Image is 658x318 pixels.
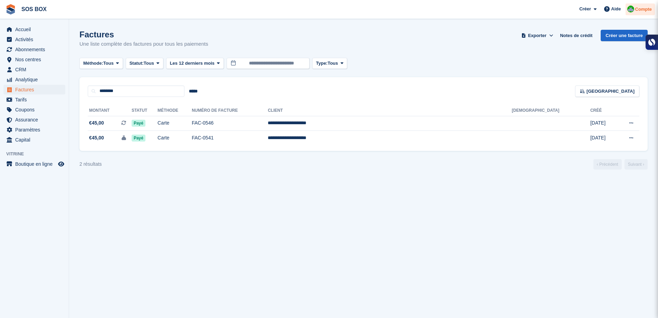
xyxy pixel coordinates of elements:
[15,75,57,84] span: Analytique
[3,159,65,169] a: menu
[132,105,158,116] th: Statut
[15,25,57,34] span: Accueil
[192,105,268,116] th: Numéro de facture
[158,105,192,116] th: Méthode
[3,65,65,74] a: menu
[635,6,652,13] span: Compte
[15,55,57,64] span: Nos centres
[312,58,347,69] button: Type: Tous
[3,45,65,54] a: menu
[592,159,649,170] nav: Page
[3,75,65,84] a: menu
[3,55,65,64] a: menu
[89,134,104,142] span: €45,00
[590,131,616,145] td: [DATE]
[557,30,595,41] a: Notes de crédit
[126,58,163,69] button: Statut: Tous
[192,116,268,131] td: FAC-0546
[601,30,648,41] a: Créer une facture
[3,35,65,44] a: menu
[520,30,554,41] button: Exporter
[89,119,104,127] span: €45,00
[3,85,65,94] a: menu
[83,60,103,67] span: Méthode:
[57,160,65,168] a: Boutique d'aperçu
[3,105,65,115] a: menu
[130,60,144,67] span: Statut:
[144,60,154,67] span: Tous
[327,60,338,67] span: Tous
[15,85,57,94] span: Factures
[593,159,622,170] a: Précédent
[79,161,102,168] div: 2 résultats
[3,125,65,135] a: menu
[268,105,512,116] th: Client
[79,58,123,69] button: Méthode: Tous
[15,65,57,74] span: CRM
[88,105,132,116] th: Montant
[15,115,57,125] span: Assurance
[611,6,621,12] span: Aide
[624,159,648,170] a: Suivant
[579,6,591,12] span: Créer
[627,6,634,12] img: Fabrice
[103,60,114,67] span: Tous
[166,58,224,69] button: Les 12 derniers mois
[170,60,214,67] span: Les 12 derniers mois
[15,35,57,44] span: Activités
[512,105,590,116] th: [DEMOGRAPHIC_DATA]
[15,135,57,145] span: Capital
[79,30,208,39] h1: Factures
[6,4,16,15] img: stora-icon-8386f47178a22dfd0bd8f6a31ec36ba5ce8667c1dd55bd0f319d3a0aa187defe.svg
[158,131,192,145] td: Carte
[132,135,145,142] span: Payé
[15,159,57,169] span: Boutique en ligne
[316,60,328,67] span: Type:
[19,3,49,15] a: SOS BOX
[3,135,65,145] a: menu
[3,115,65,125] a: menu
[590,105,616,116] th: Créé
[6,151,69,157] span: Vitrine
[15,105,57,115] span: Coupons
[590,116,616,131] td: [DATE]
[79,40,208,48] p: Une liste complète des factures pour tous les paiements
[192,131,268,145] td: FAC-0541
[3,25,65,34] a: menu
[3,95,65,105] a: menu
[528,32,546,39] span: Exporter
[15,95,57,105] span: Tarifs
[158,116,192,131] td: Carte
[15,125,57,135] span: Paramètres
[587,88,635,95] span: [GEOGRAPHIC_DATA]
[15,45,57,54] span: Abonnements
[132,120,145,127] span: Payé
